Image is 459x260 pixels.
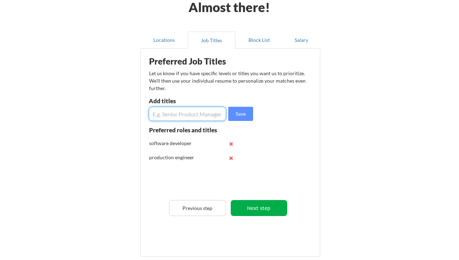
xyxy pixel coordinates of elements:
[231,200,287,216] button: Next step
[283,32,320,49] button: Salary
[228,107,253,121] button: Save
[149,140,196,147] div: software developer
[169,200,226,216] button: Previous step
[149,70,306,92] div: Let us know if you have specific levels or titles you want us to prioritize. We’ll then use your ...
[149,127,226,133] div: Preferred roles and titles
[180,1,279,13] div: Almost there!
[149,107,226,121] input: E.g. Senior Product Manager
[149,98,224,104] div: Add titles
[149,154,196,161] div: production engineer
[188,32,235,49] button: Job Titles
[149,57,239,66] div: Preferred Job Titles
[140,32,188,49] button: Locations
[235,32,283,49] button: Block List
